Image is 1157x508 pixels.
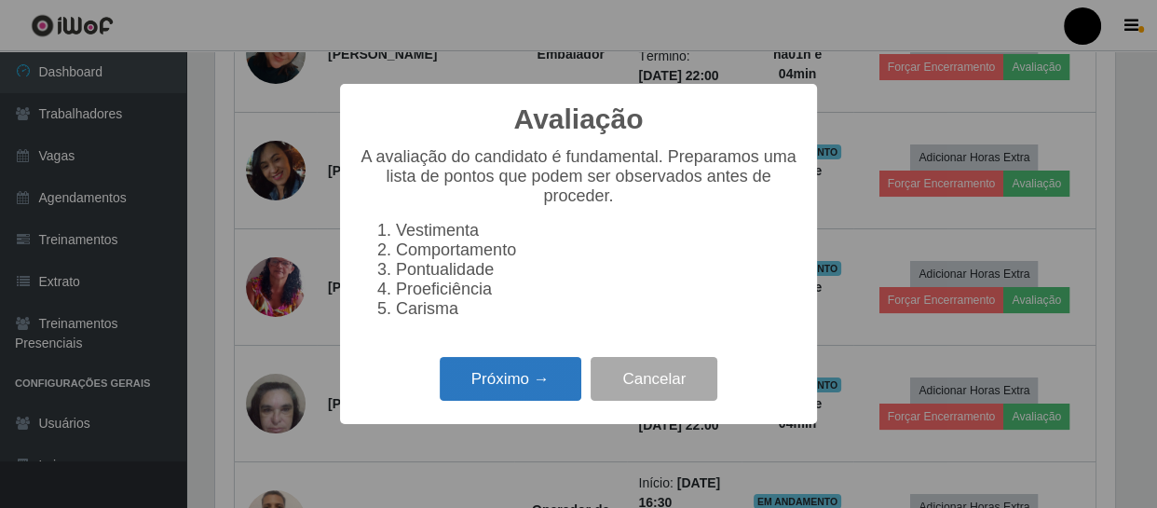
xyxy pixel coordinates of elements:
button: Próximo → [440,357,581,401]
li: Comportamento [396,240,798,260]
p: A avaliação do candidato é fundamental. Preparamos uma lista de pontos que podem ser observados a... [359,147,798,206]
li: Vestimenta [396,221,798,240]
li: Proeficiência [396,280,798,299]
button: Cancelar [591,357,717,401]
h2: Avaliação [514,103,644,136]
li: Carisma [396,299,798,319]
li: Pontualidade [396,260,798,280]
